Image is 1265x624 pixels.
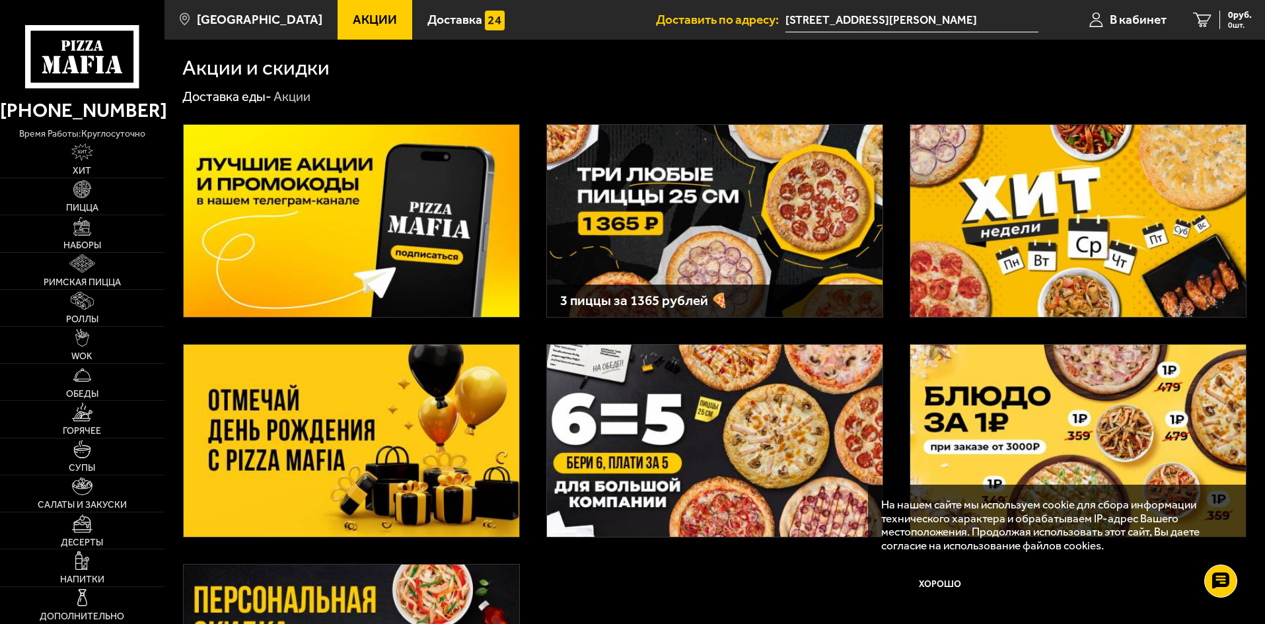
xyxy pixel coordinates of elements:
[63,427,101,436] span: Горячее
[656,13,785,26] span: Доставить по адресу:
[61,538,103,547] span: Десерты
[182,57,330,79] h1: Акции и скидки
[881,565,1000,605] button: Хорошо
[197,13,322,26] span: [GEOGRAPHIC_DATA]
[66,203,98,213] span: Пицца
[1228,21,1252,29] span: 0 шт.
[273,88,310,106] div: Акции
[1228,11,1252,20] span: 0 руб.
[785,8,1038,32] input: Ваш адрес доставки
[1110,13,1167,26] span: В кабинет
[63,241,101,250] span: Наборы
[546,124,883,318] a: 3 пиццы за 1365 рублей 🍕
[40,612,124,621] span: Дополнительно
[353,13,397,26] span: Акции
[66,315,98,324] span: Роллы
[560,294,869,308] h3: 3 пиццы за 1365 рублей 🍕
[66,390,98,399] span: Обеды
[44,278,121,287] span: Римская пицца
[60,575,104,584] span: Напитки
[881,498,1227,553] p: На нашем сайте мы используем cookie для сбора информации технического характера и обрабатываем IP...
[69,464,95,473] span: Супы
[38,501,127,510] span: Салаты и закуски
[71,352,92,361] span: WOK
[485,11,505,30] img: 15daf4d41897b9f0e9f617042186c801.svg
[182,88,271,104] a: Доставка еды-
[73,166,91,176] span: Хит
[785,8,1038,32] span: Россия, Санкт-Петербург, проспект Маршала Жукова, 24
[427,13,482,26] span: Доставка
